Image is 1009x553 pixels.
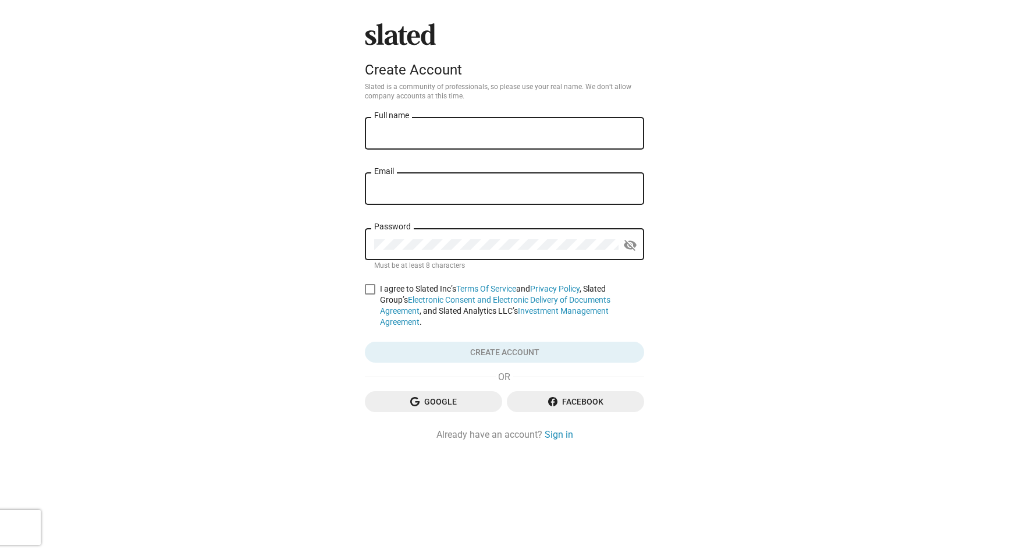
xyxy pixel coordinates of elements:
a: Electronic Consent and Electronic Delivery of Documents Agreement [380,295,610,316]
span: Google [374,391,493,412]
a: Sign in [545,428,573,441]
span: I agree to Slated Inc’s and , Slated Group’s , and Slated Analytics LLC’s . [380,283,644,328]
a: Privacy Policy [530,284,580,293]
div: Create Account [365,62,644,78]
div: Already have an account? [365,428,644,441]
mat-hint: Must be at least 8 characters [374,261,465,271]
a: Terms Of Service [456,284,516,293]
button: Facebook [507,391,644,412]
sl-branding: Create Account [365,23,644,83]
button: Show password [619,233,642,257]
mat-icon: visibility_off [623,236,637,254]
p: Slated is a community of professionals, so please use your real name. We don’t allow company acco... [365,83,644,101]
button: Google [365,391,502,412]
span: Facebook [516,391,635,412]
